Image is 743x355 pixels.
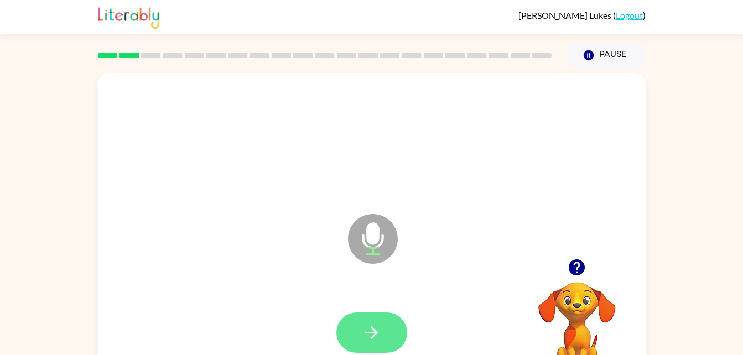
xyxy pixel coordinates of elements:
[98,4,159,29] img: Literably
[518,10,613,20] span: [PERSON_NAME] Lukes
[518,10,646,20] div: ( )
[565,43,646,68] button: Pause
[616,10,643,20] a: Logout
